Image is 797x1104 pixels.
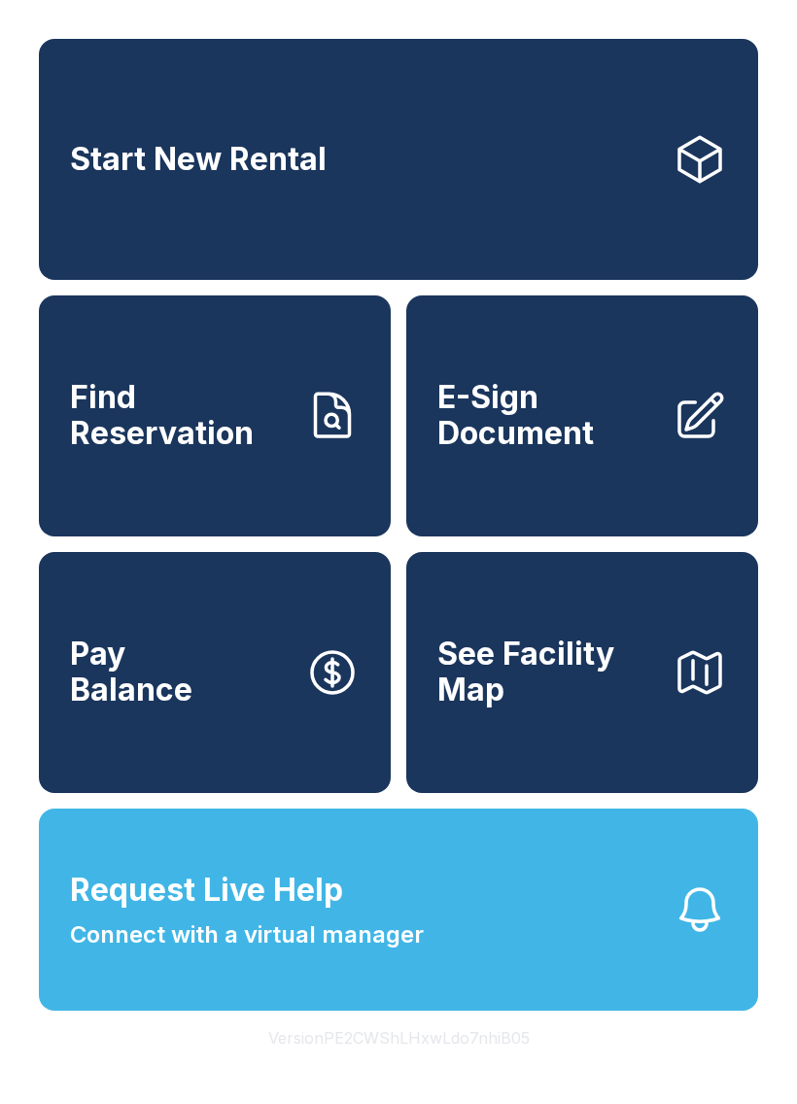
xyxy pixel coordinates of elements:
a: Start New Rental [39,39,758,280]
button: VersionPE2CWShLHxwLdo7nhiB05 [253,1011,545,1065]
a: Find Reservation [39,295,391,536]
button: Request Live HelpConnect with a virtual manager [39,809,758,1011]
a: PayBalance [39,552,391,793]
span: Request Live Help [70,867,343,914]
span: E-Sign Document [437,380,657,451]
span: Pay Balance [70,637,192,707]
button: See Facility Map [406,552,758,793]
span: Start New Rental [70,142,327,178]
span: See Facility Map [437,637,657,707]
span: Find Reservation [70,380,290,451]
a: E-Sign Document [406,295,758,536]
span: Connect with a virtual manager [70,917,424,952]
